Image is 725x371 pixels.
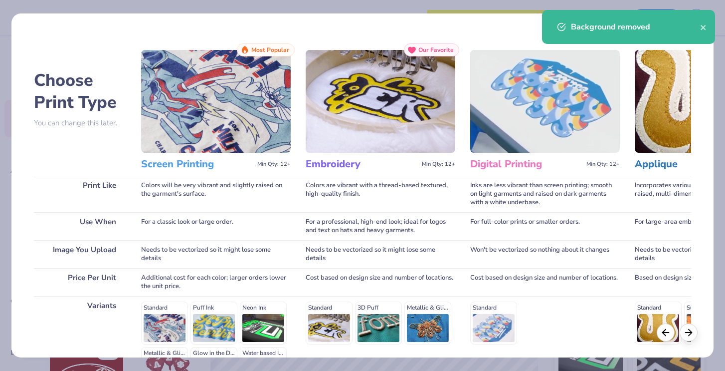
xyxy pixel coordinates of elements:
[306,176,455,212] div: Colors are vibrant with a thread-based textured, high-quality finish.
[34,119,126,127] p: You can change this later.
[422,161,455,168] span: Min Qty: 12+
[141,176,291,212] div: Colors will be very vibrant and slightly raised on the garment's surface.
[306,50,455,153] img: Embroidery
[141,212,291,240] div: For a classic look or large order.
[470,176,620,212] div: Inks are less vibrant than screen printing; smooth on light garments and raised on dark garments ...
[34,176,126,212] div: Print Like
[34,212,126,240] div: Use When
[571,21,700,33] div: Background removed
[470,240,620,268] div: Won't be vectorized so nothing about it changes
[306,268,455,296] div: Cost based on design size and number of locations.
[418,46,454,53] span: Our Favorite
[470,268,620,296] div: Cost based on design size and number of locations.
[470,158,582,171] h3: Digital Printing
[700,21,707,33] button: close
[470,212,620,240] div: For full-color prints or smaller orders.
[141,50,291,153] img: Screen Printing
[306,212,455,240] div: For a professional, high-end look; ideal for logos and text on hats and heavy garments.
[141,240,291,268] div: Needs to be vectorized so it might lose some details
[306,158,418,171] h3: Embroidery
[34,69,126,113] h2: Choose Print Type
[34,240,126,268] div: Image You Upload
[141,268,291,296] div: Additional cost for each color; larger orders lower the unit price.
[306,240,455,268] div: Needs to be vectorized so it might lose some details
[470,50,620,153] img: Digital Printing
[251,46,289,53] span: Most Popular
[141,158,253,171] h3: Screen Printing
[586,161,620,168] span: Min Qty: 12+
[257,161,291,168] span: Min Qty: 12+
[34,268,126,296] div: Price Per Unit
